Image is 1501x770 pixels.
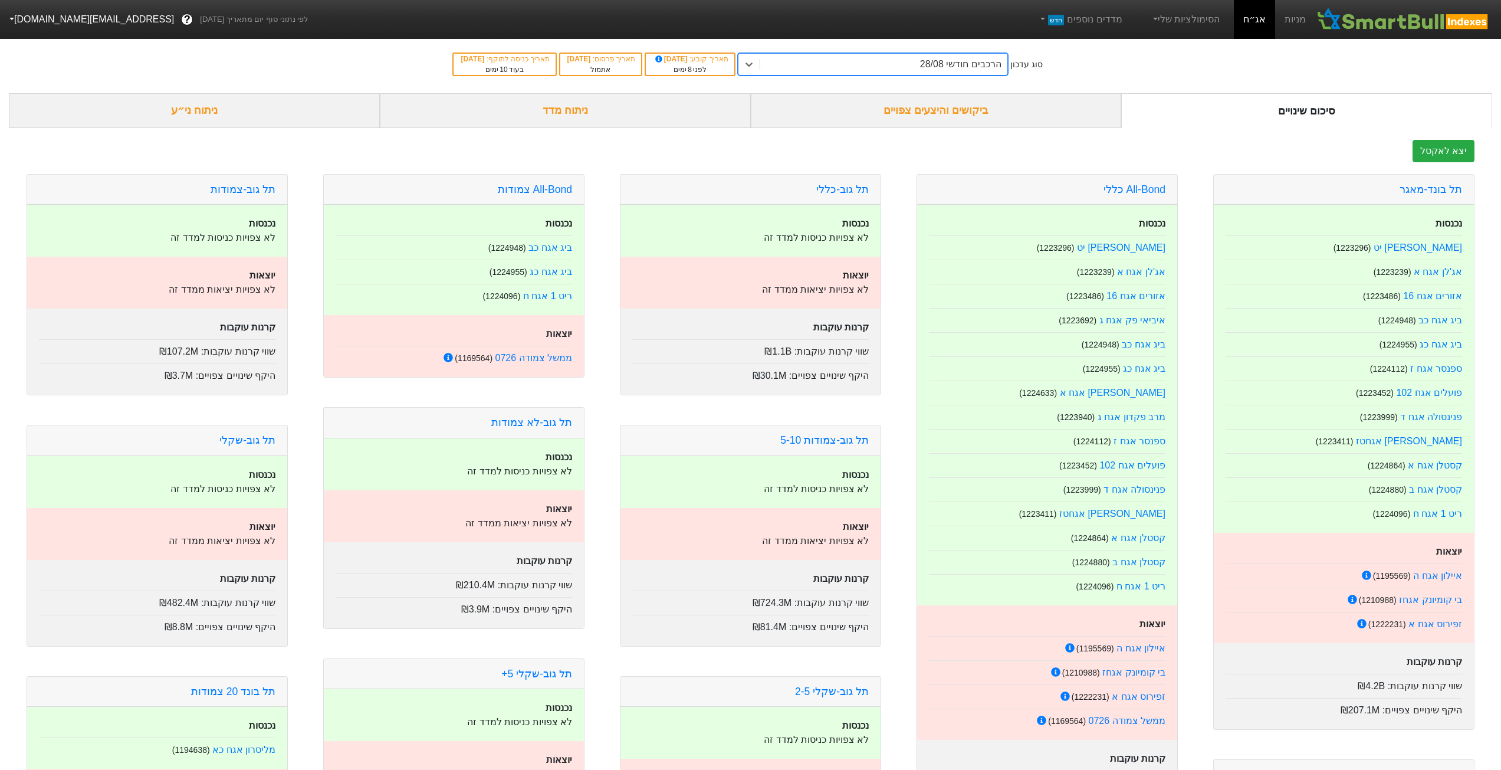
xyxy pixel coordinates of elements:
[751,93,1122,128] div: ביקושים והיצעים צפויים
[1420,339,1462,349] a: ביג אגח כג
[1408,619,1462,629] a: זפירוס אגח א
[1089,716,1165,726] a: ממשל צמודה 0726
[523,291,572,301] a: ריט 1 אגח ח
[1059,461,1097,470] small: ( 1223452 )
[1112,692,1165,702] a: זפירוס אגח א
[1414,267,1462,277] a: אג'לן אגח א
[780,434,869,446] a: תל גוב-צמודות 5-10
[1111,533,1165,543] a: קסטלן אגח א
[1413,571,1462,581] a: איילון אגח ה
[461,55,486,63] span: [DATE]
[39,283,275,297] p: לא צפויות יציאות ממדד זה
[490,267,527,277] small: ( 1224955 )
[1059,316,1096,325] small: ( 1223692 )
[249,270,275,280] strong: יוצאות
[1341,705,1380,715] span: ₪207.1M
[1019,509,1057,519] small: ( 1223411 )
[688,65,692,74] span: 8
[249,522,275,532] strong: יוצאות
[1123,363,1165,373] a: ביג אגח כג
[1356,436,1462,446] a: [PERSON_NAME] אגחטז
[843,522,869,532] strong: יוצאות
[528,243,572,253] a: ביג אגח כב
[1037,243,1075,253] small: ( 1223296 )
[1368,620,1406,629] small: ( 1222231 )
[1407,657,1462,667] strong: קרנות עוקבות
[501,668,572,680] a: תל גוב-שקלי 5+
[1110,753,1165,764] strong: קרנות עוקבות
[1076,644,1114,653] small: ( 1195569 )
[165,622,193,632] span: ₪8.8M
[1370,364,1408,373] small: ( 1224112 )
[336,715,572,729] p: לא צפויות כניסות למדד זה
[39,615,275,634] div: היקף שינויים צפויים :
[249,218,275,228] strong: נכנסות
[1060,388,1166,398] a: [PERSON_NAME] אגח א
[488,243,526,253] small: ( 1224948 )
[843,270,869,280] strong: יוצאות
[1315,8,1492,31] img: SmartBull
[1374,267,1411,277] small: ( 1223239 )
[1436,218,1462,228] strong: נכנסות
[652,54,728,64] div: תאריך קובע :
[1146,8,1225,31] a: הסימולציות שלי
[461,604,490,614] span: ₪3.9M
[39,339,275,359] div: שווי קרנות עוקבות :
[546,452,572,462] strong: נכנסות
[1071,533,1109,543] small: ( 1224864 )
[632,733,869,747] p: לא צפויות כניסות למדד זה
[9,93,380,128] div: ניתוח ני״ע
[546,329,572,339] strong: יוצאות
[1400,184,1462,195] a: תל בונד-מאגר
[1359,595,1397,605] small: ( 1210988 )
[165,371,193,381] span: ₪3.7M
[1057,412,1095,422] small: ( 1223940 )
[813,574,869,584] strong: קרנות עוקבות
[1408,460,1462,470] a: קסטלן אגח א
[498,184,572,195] a: All-Bond צמודות
[652,64,728,75] div: לפני ימים
[1112,557,1165,567] a: קסטלן אגח ב
[336,516,572,530] p: לא צפויות יציאות ממדד זה
[546,218,572,228] strong: נכנסות
[753,598,791,608] span: ₪724.3M
[220,574,275,584] strong: קרנות עוקבות
[1076,582,1114,591] small: ( 1224096 )
[491,417,572,428] a: תל גוב-לא צמודות
[1363,291,1401,301] small: ( 1223486 )
[753,371,786,381] span: ₪30.1M
[380,93,751,128] div: ניתוח מדד
[632,534,869,548] p: לא צפויות יציאות ממדד זה
[159,598,198,608] span: ₪482.4M
[482,291,520,301] small: ( 1224096 )
[39,591,275,610] div: שווי קרנות עוקבות :
[632,615,869,634] div: היקף שינויים צפויים :
[200,14,308,25] span: לפי נתוני סוף יום מתאריך [DATE]
[1360,412,1398,422] small: ( 1223999 )
[495,353,572,363] a: ממשל צמודה 0726
[567,55,593,63] span: [DATE]
[459,64,549,75] div: בעוד ימים
[1062,668,1100,677] small: ( 1210988 )
[590,65,610,74] span: אתמול
[566,54,636,64] div: תאריך פרסום :
[249,720,275,730] strong: נכנסות
[1072,558,1110,567] small: ( 1224880 )
[455,353,492,363] small: ( 1169564 )
[1436,546,1462,556] strong: יוצאות
[1077,243,1165,253] a: [PERSON_NAME] יט
[459,54,549,64] div: תאריך כניסה לתוקף :
[1418,315,1462,325] a: ביג אגח כב
[1059,509,1165,519] a: [PERSON_NAME] אגחטז
[212,745,275,755] a: מליסרון אגח כא
[632,591,869,610] div: שווי קרנות עוקבות :
[39,534,275,548] p: לא צפויות יציאות ממדד זה
[1072,692,1109,702] small: ( 1222231 )
[1099,315,1165,325] a: איביאי פק אגח ג
[1099,460,1165,470] a: פועלים אגח 102
[1373,571,1411,581] small: ( 1195569 )
[1409,484,1462,494] a: קסטלן אגח ב
[1400,412,1462,422] a: פנינסולה אגח ד
[39,231,275,245] p: לא צפויות כניסות למדד זה
[249,470,275,480] strong: נכנסות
